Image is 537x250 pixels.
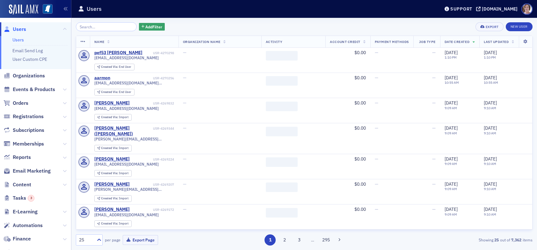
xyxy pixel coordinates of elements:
[4,181,31,188] a: Content
[4,208,38,215] a: E-Learning
[484,161,496,166] time: 9:10 AM
[266,127,298,136] span: ‌
[94,145,132,152] div: Created Via: Import
[94,182,130,187] a: [PERSON_NAME]
[101,65,119,69] span: Created Via :
[183,156,186,162] span: —
[183,39,221,44] span: Organization Name
[354,75,366,81] span: $0.00
[101,90,131,94] div: End User
[432,100,436,106] span: —
[94,75,110,81] a: aarmon
[94,106,159,111] span: [EMAIL_ADDRESS][DOMAIN_NAME]
[484,80,498,85] time: 10:55 AM
[13,86,55,93] span: Events & Products
[105,237,120,243] label: per page
[419,39,436,44] span: Job Type
[183,100,186,106] span: —
[432,125,436,131] span: —
[76,22,137,31] input: Search…
[13,72,45,79] span: Organizations
[445,212,457,217] time: 9:09 AM
[12,56,47,62] a: User Custom CPE
[94,207,130,212] a: [PERSON_NAME]
[484,156,497,162] span: [DATE]
[4,222,43,229] a: Automations
[101,116,128,119] div: Import
[94,137,174,141] span: [PERSON_NAME][EMAIL_ADDRESS][DOMAIN_NAME]
[183,50,186,55] span: —
[94,195,132,202] div: Created Via: Import
[123,235,158,245] button: Export Page
[111,76,174,80] div: USR-4270256
[94,89,134,96] div: Created Via: End User
[375,75,378,81] span: —
[183,206,186,212] span: —
[4,113,44,120] a: Registrations
[445,80,459,85] time: 10:55 AM
[354,156,366,162] span: $0.00
[484,39,509,44] span: Last Updated
[4,154,31,161] a: Reports
[183,181,186,187] span: —
[320,234,331,246] button: 295
[308,237,317,243] span: …
[101,221,119,225] span: Created Via :
[484,181,497,187] span: [DATE]
[266,208,298,218] span: ‌
[9,4,38,15] img: SailAMX
[13,113,44,120] span: Registrations
[375,206,378,212] span: —
[153,126,174,131] div: USR-4269344
[445,39,469,44] span: Date Created
[445,187,457,191] time: 9:09 AM
[94,212,159,217] span: [EMAIL_ADDRESS][DOMAIN_NAME]
[183,125,186,131] span: —
[484,50,497,55] span: [DATE]
[101,65,131,69] div: End User
[4,86,55,93] a: Events & Products
[101,172,128,175] div: Import
[354,181,366,187] span: $0.00
[101,115,119,119] span: Created Via :
[131,182,174,187] div: USR-4269207
[101,222,128,225] div: Import
[375,100,378,106] span: —
[145,24,162,30] span: Add Filter
[101,197,128,200] div: Import
[432,75,436,81] span: —
[521,4,533,15] span: Profile
[13,140,44,147] span: Memberships
[432,206,436,212] span: —
[445,75,458,81] span: [DATE]
[101,146,128,150] div: Import
[13,222,43,229] span: Automations
[13,235,31,242] span: Finance
[265,234,276,246] button: 1
[94,81,174,85] span: [EMAIL_ADDRESS][DOMAIN_NAME][PERSON_NAME]
[432,181,436,187] span: —
[94,125,152,137] a: [PERSON_NAME]([PERSON_NAME])
[4,100,28,107] a: Orders
[432,50,436,55] span: —
[101,146,119,150] span: Created Via :
[101,90,119,94] span: Created Via :
[475,22,503,31] button: Export
[94,50,142,56] a: pef53 [PERSON_NAME]
[13,154,31,161] span: Reports
[506,22,533,31] a: New User
[450,6,472,12] div: Support
[94,100,130,106] a: [PERSON_NAME]
[13,181,31,188] span: Content
[445,125,458,131] span: [DATE]
[385,237,533,243] div: Showing out of items
[183,75,186,81] span: —
[266,102,298,111] span: ‌
[87,5,102,13] h1: Users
